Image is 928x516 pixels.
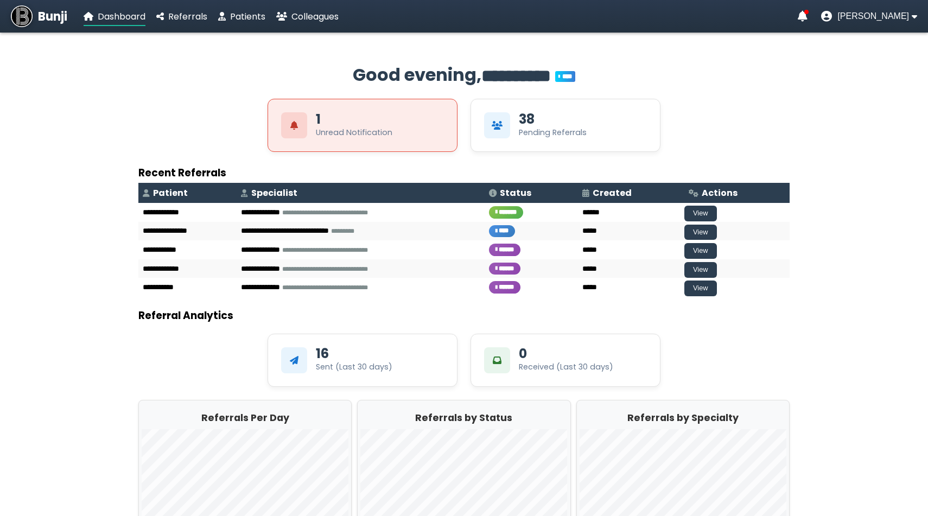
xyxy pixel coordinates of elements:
a: Colleagues [276,10,339,23]
button: View [684,206,717,221]
a: Referrals [156,10,207,23]
span: Bunji [38,8,67,26]
div: View Pending Referrals [471,99,660,152]
a: Bunji [11,5,67,27]
button: View [684,262,717,278]
div: Received (Last 30 days) [519,361,613,373]
h2: Good evening, [138,62,790,88]
div: 1 [316,113,321,126]
span: Referrals [168,10,207,23]
th: Specialist [237,183,485,203]
div: Unread Notification [316,127,392,138]
a: Dashboard [84,10,145,23]
span: You’re on Plus! [555,71,575,82]
h3: Recent Referrals [138,165,790,181]
th: Patient [138,183,237,203]
div: Pending Referrals [519,127,587,138]
span: Dashboard [98,10,145,23]
span: Patients [230,10,265,23]
img: Bunji Dental Referral Management [11,5,33,27]
button: View [684,281,717,296]
h3: Referral Analytics [138,308,790,323]
h2: Referrals by Specialty [580,411,786,425]
button: View [684,225,717,240]
div: 0 [519,347,527,360]
h2: Referrals Per Day [142,411,348,425]
h2: Referrals by Status [360,411,567,425]
th: Actions [684,183,790,203]
span: [PERSON_NAME] [837,11,909,21]
div: 0Received (Last 30 days) [471,334,660,387]
th: Created [578,183,684,203]
div: 38 [519,113,535,126]
a: Patients [218,10,265,23]
div: 16 [316,347,329,360]
div: 16Sent (Last 30 days) [268,334,457,387]
div: View Unread Notifications [268,99,457,152]
div: Sent (Last 30 days) [316,361,392,373]
span: Colleagues [291,10,339,23]
button: View [684,243,717,259]
th: Status [485,183,578,203]
button: User menu [821,11,917,22]
a: Notifications [798,11,808,22]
